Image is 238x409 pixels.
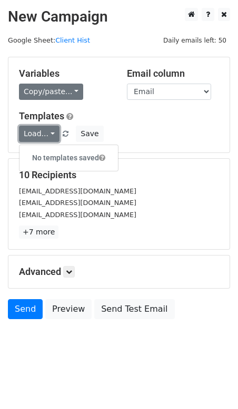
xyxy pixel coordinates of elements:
[8,299,43,319] a: Send
[19,226,58,239] a: +7 more
[8,36,90,44] small: Google Sheet:
[19,126,60,142] a: Load...
[19,266,219,278] h5: Advanced
[19,110,64,121] a: Templates
[19,211,136,219] small: [EMAIL_ADDRESS][DOMAIN_NAME]
[185,359,238,409] iframe: Chat Widget
[55,36,90,44] a: Client Hist
[19,199,136,207] small: [EMAIL_ADDRESS][DOMAIN_NAME]
[94,299,174,319] a: Send Test Email
[160,35,230,46] span: Daily emails left: 50
[19,68,111,79] h5: Variables
[19,149,118,167] h6: No templates saved
[45,299,92,319] a: Preview
[19,187,136,195] small: [EMAIL_ADDRESS][DOMAIN_NAME]
[160,36,230,44] a: Daily emails left: 50
[127,68,219,79] h5: Email column
[8,8,230,26] h2: New Campaign
[19,169,219,181] h5: 10 Recipients
[19,84,83,100] a: Copy/paste...
[76,126,103,142] button: Save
